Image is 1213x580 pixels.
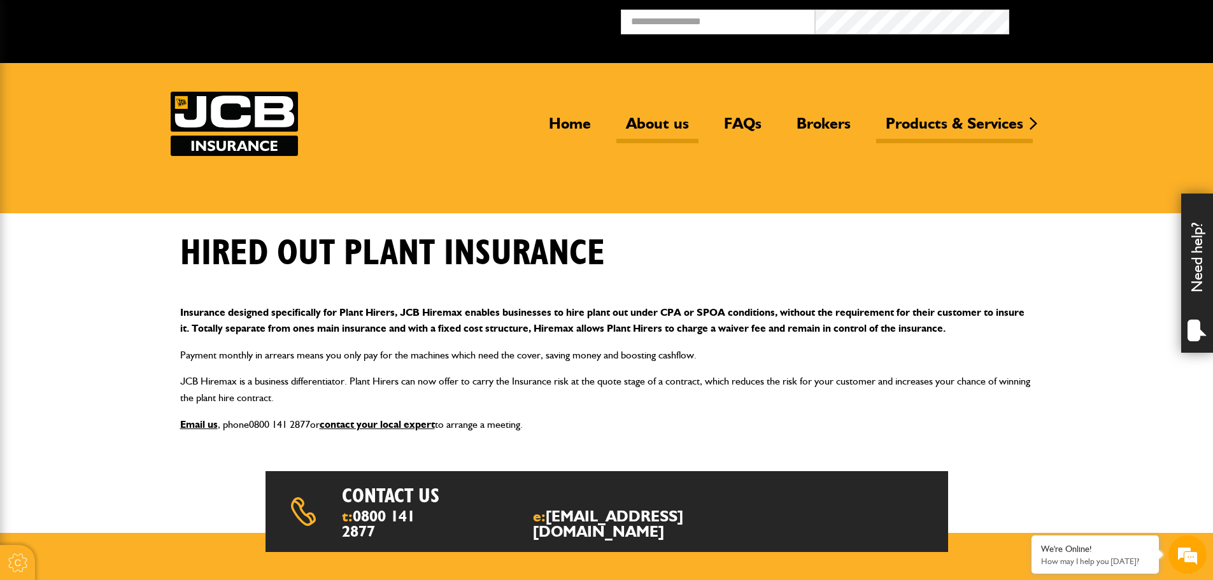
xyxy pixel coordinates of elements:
p: to arrange a meeting. [180,416,1033,433]
span: t: [342,509,426,539]
ringoverc2c-number-84e06f14122c: 0800 141 2877 [249,418,310,430]
div: We're Online! [1041,544,1149,555]
p: Payment monthly in arrears means you only pay for the machines which need the cover, saving money... [180,347,1033,364]
a: Home [539,114,600,143]
a: 0800 141 2877 [342,507,415,541]
a: Products & Services [876,114,1033,143]
ringoverc2c-84e06f14122c: Call with Ringover [342,507,415,541]
div: Need help? [1181,194,1213,353]
a: contact your local expert [320,418,435,430]
span: e: [533,509,747,539]
ringoverc2c-84e06f14122c: Call with Ringover [249,418,310,430]
img: JCB Insurance Services logo [171,92,298,156]
ringover-84e06f14122c: , phone or [218,418,320,430]
p: Insurance designed specifically for Plant Hirers, JCB Hiremax enables businesses to hire plant ou... [180,304,1033,337]
h1: Hired out plant insurance [180,232,605,275]
a: Email us [180,418,218,430]
a: Brokers [787,114,860,143]
a: JCB Insurance Services [171,92,298,156]
a: About us [616,114,699,143]
button: Broker Login [1009,10,1203,29]
a: [EMAIL_ADDRESS][DOMAIN_NAME] [533,507,683,541]
p: How may I help you today? [1041,556,1149,566]
a: FAQs [714,114,771,143]
p: JCB Hiremax is a business differentiator. Plant Hirers can now offer to carry the Insurance risk ... [180,373,1033,406]
h2: Contact us [342,484,641,508]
